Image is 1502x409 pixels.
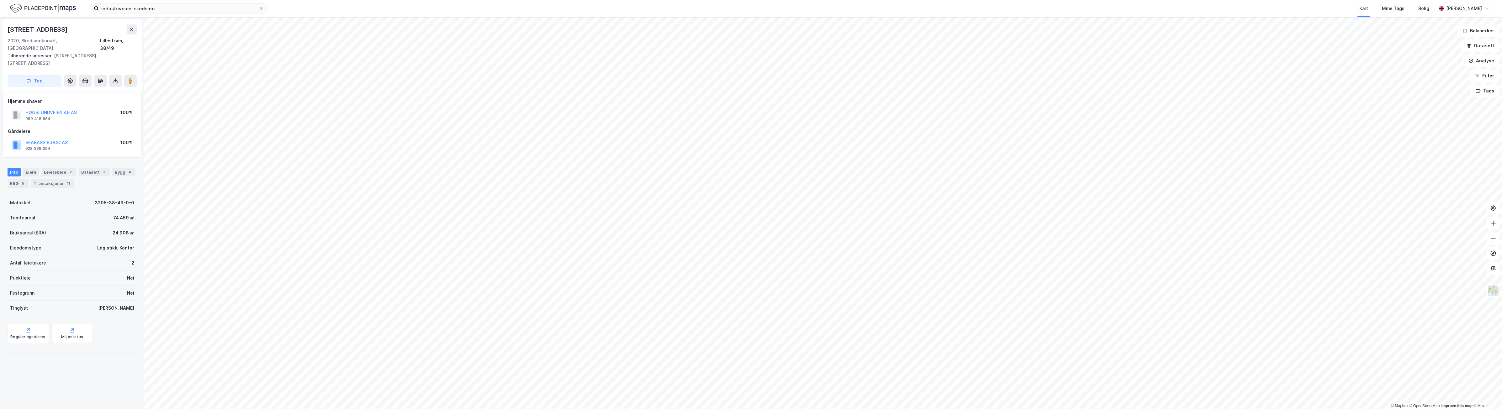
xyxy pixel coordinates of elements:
div: Reguleringsplaner [10,334,46,339]
div: Transaksjoner [31,179,74,188]
div: Kart [1359,5,1368,12]
div: Gårdeiere [8,128,136,135]
span: Tilhørende adresser: [8,53,54,58]
div: Leietakere [41,168,76,176]
div: Lillestrøm, 38/49 [100,37,137,52]
div: 2 [131,259,134,267]
div: 928 339 394 [25,146,50,151]
div: [PERSON_NAME] [98,304,134,312]
button: Datasett [1461,39,1499,52]
div: Miljøstatus [61,334,83,339]
div: Nei [127,274,134,282]
div: Datasett [79,168,110,176]
img: logo.f888ab2527a4732fd821a326f86c7f29.svg [10,3,76,14]
div: Tomteareal [10,214,35,222]
div: Eiendomstype [10,244,41,252]
div: Bygg [112,168,135,176]
input: Søk på adresse, matrikkel, gårdeiere, leietakere eller personer [99,4,259,13]
button: Tags [1470,85,1499,97]
div: Tinglyst [10,304,28,312]
div: Mine Tags [1382,5,1404,12]
div: Bruksareal (BRA) [10,229,46,237]
div: Logistikk, Kontor [97,244,134,252]
a: OpenStreetMap [1409,404,1440,408]
div: Punktleie [10,274,31,282]
div: [PERSON_NAME] [1446,5,1482,12]
div: [STREET_ADDRESS], [STREET_ADDRESS] [8,52,132,67]
div: Hjemmelshaver [8,97,136,105]
div: Festegrunn [10,289,34,297]
div: 5 [20,180,26,186]
div: Matrikkel [10,199,30,207]
div: Bolig [1418,5,1429,12]
div: 3 [101,169,107,175]
div: 74 459 ㎡ [113,214,134,222]
div: 2 [67,169,74,175]
button: Tag [8,75,61,87]
a: Improve this map [1441,404,1473,408]
img: Z [1487,285,1499,297]
button: Analyse [1463,55,1499,67]
div: ESG [8,179,29,188]
div: [STREET_ADDRESS] [8,24,69,34]
div: 100% [120,139,133,146]
div: 3205-38-49-0-0 [95,199,134,207]
div: Antall leietakere [10,259,46,267]
div: 989 418 564 [25,116,50,121]
button: Filter [1469,70,1499,82]
div: 11 [65,180,71,186]
div: Eiere [23,168,39,176]
button: Bokmerker [1457,24,1499,37]
iframe: Chat Widget [1471,379,1502,409]
div: 4 [127,169,133,175]
div: 2020, Skedsmokorset, [GEOGRAPHIC_DATA] [8,37,100,52]
div: 100% [120,109,133,116]
div: Info [8,168,21,176]
div: 24 908 ㎡ [113,229,134,237]
a: Mapbox [1391,404,1408,408]
div: Nei [127,289,134,297]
